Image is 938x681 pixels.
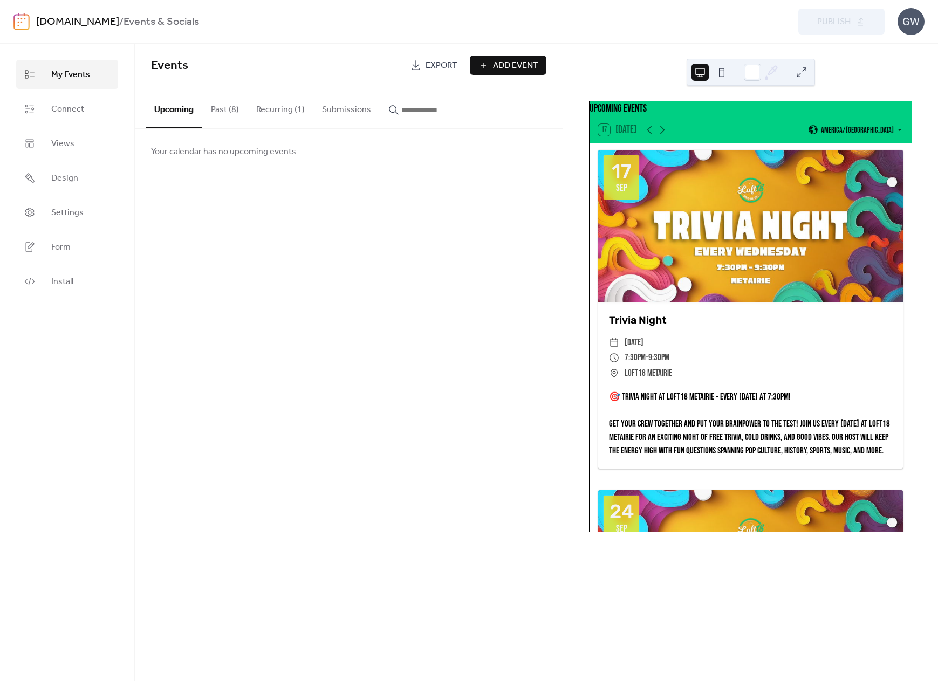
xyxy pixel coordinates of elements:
span: Export [426,59,457,72]
div: Sep [616,524,627,534]
a: Export [402,56,465,75]
img: logo [13,13,30,30]
a: [DOMAIN_NAME] [36,12,119,32]
a: Loft18 Metairie [625,366,672,381]
a: Views [16,129,118,158]
span: America/[GEOGRAPHIC_DATA] [821,126,894,134]
span: - [646,350,648,366]
span: My Events [51,68,90,81]
span: Design [51,172,78,185]
b: Events & Socials [124,12,199,32]
a: My Events [16,60,118,89]
a: Connect [16,94,118,123]
span: Settings [51,207,84,219]
div: 🎯 Trivia Night at Loft18 Metairie – Every [DATE] at 7:30PM! Get your crew together and put your b... [598,390,903,458]
div: Upcoming events [590,101,912,117]
span: Install [51,276,73,288]
div: 24 [610,502,634,521]
div: 17 [612,162,632,181]
button: Submissions [313,87,380,127]
b: / [119,12,124,32]
div: ​ [609,366,619,381]
span: [DATE] [625,335,643,350]
a: Form [16,232,118,262]
span: Your calendar has no upcoming events [151,146,296,159]
a: Design [16,163,118,192]
div: ​ [609,350,619,366]
span: Add Event [493,59,538,72]
span: Events [151,54,188,78]
button: Past (8) [202,87,248,127]
span: Connect [51,103,84,116]
span: Form [51,241,71,254]
div: Sep [616,183,627,193]
span: 7:30pm [625,350,646,366]
button: Upcoming [146,87,202,128]
a: Install [16,267,118,296]
button: Recurring (1) [248,87,313,127]
div: ​ [609,335,619,350]
span: 9:30pm [648,350,669,366]
div: GW [898,8,925,35]
a: Settings [16,198,118,227]
span: Views [51,137,74,150]
div: Trivia Night [598,313,903,328]
button: Add Event [470,56,546,75]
